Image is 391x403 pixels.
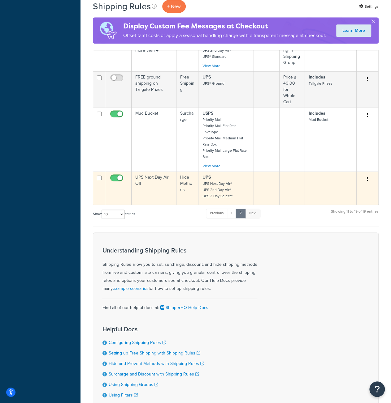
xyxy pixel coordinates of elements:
[109,392,138,398] a: Using Filters
[102,210,125,219] select: Showentries
[109,371,199,377] a: Surcharge and Discount with Shipping Rules
[159,304,208,311] a: ShipperHQ Help Docs
[132,71,176,108] td: FREE ground shipping on Tailgate Prizes
[93,210,135,219] label: Show entries
[309,74,325,80] strong: Includes
[280,71,305,108] td: Price ≥ 40.00 for Whole Cart
[176,71,199,108] td: Free Shipping
[202,110,213,117] strong: USPS
[202,81,224,86] small: UPS® Ground
[93,17,123,44] img: duties-banner-06bc72dcb5fe05cb3f9472aba00be2ae8eb53ab6f0d8bb03d382ba314ac3c341.png
[102,247,257,292] div: Shipping Rules allow you to set, surcharge, discount, and hide shipping methods from live and cus...
[309,81,332,86] small: Tailgate Prizes
[109,360,204,367] a: Hide and Prevent Methods with Shipping Rules
[123,21,326,31] h4: Display Custom Fee Messages at Checkout
[109,381,158,388] a: Using Shipping Groups
[102,325,204,332] h3: Helpful Docs
[176,172,199,205] td: Hide Methods
[245,209,260,218] a: Next
[331,208,379,221] div: Showing 11 to 19 of 19 entries
[202,63,220,69] a: View More
[202,181,232,199] small: UPS Next Day Air® UPS 2nd Day Air® UPS 3 Day Select®
[369,381,385,397] button: Open Resource Center
[132,108,176,172] td: Mud Bucket
[102,247,257,253] h3: Understanding Shipping Rules
[113,285,149,291] a: example scenarios
[309,110,325,117] strong: Includes
[102,299,257,312] div: Find all of our helpful docs at:
[202,117,246,159] small: Priority Mail Priority Mail Flat Rate Envelope Priority Mail Medium Flat Rate Box Priority Mail L...
[236,209,246,218] a: 2
[206,209,228,218] a: Previous
[93,0,151,12] h1: Shipping Rules
[359,2,379,11] a: Settings
[123,31,326,40] p: Offset tariff costs or apply a seasonal handling charge with a transparent message at checkout.
[109,350,200,356] a: Setting up Free Shipping with Shipping Rules
[176,108,199,172] td: Surcharge
[202,74,211,80] strong: UPS
[336,24,371,37] a: Learn More
[227,209,236,218] a: 1
[202,163,220,169] a: View More
[309,117,328,122] small: Mud Bucket
[132,172,176,205] td: UPS Next Day Air Off
[202,174,211,180] strong: UPS
[109,339,166,346] a: Configuring Shipping Rules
